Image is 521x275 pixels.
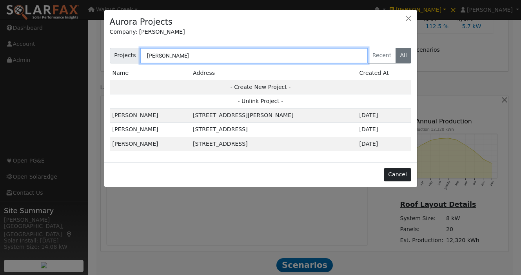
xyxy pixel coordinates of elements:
[110,109,191,123] td: [PERSON_NAME]
[110,123,191,137] td: [PERSON_NAME]
[110,66,191,80] td: Name
[357,66,412,80] td: Created At
[110,16,173,28] h4: Aurora Projects
[357,123,412,137] td: 2y 8m
[368,48,396,63] label: Recent
[110,80,412,94] td: - Create New Project -
[190,137,356,151] td: [STREET_ADDRESS]
[110,137,191,151] td: [PERSON_NAME]
[190,66,356,80] td: Address
[384,168,412,181] button: Cancel
[357,109,412,123] td: 2y 4m
[110,48,141,63] span: Projects
[190,109,356,123] td: [STREET_ADDRESS][PERSON_NAME]
[110,28,412,36] div: Company: [PERSON_NAME]
[396,48,412,63] label: All
[357,137,412,151] td: 3y
[190,123,356,137] td: [STREET_ADDRESS]
[110,94,412,109] td: - Unlink Project -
